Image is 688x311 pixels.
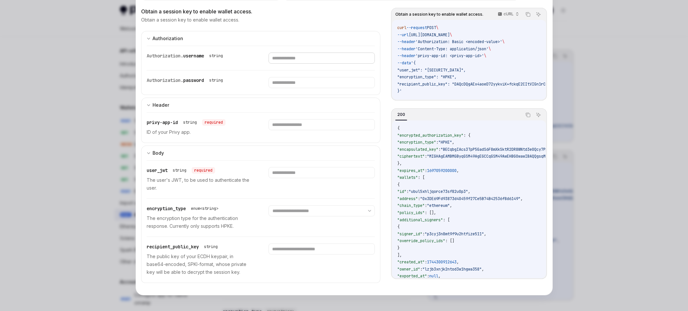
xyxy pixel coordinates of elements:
[147,253,253,276] p: The public key of your ECDH keypair, in base64-encoded, SPKI-format, whose private key will be ab...
[450,203,452,208] span: ,
[209,78,223,83] div: string
[427,259,457,265] span: 1744300912643
[147,119,178,125] span: privy-app-id
[441,147,646,152] span: "BECqbgIAcs3TpP5GadS6F8mXkSktR2DR8WNtd3e0Qcy7PpoRHEygpzjFWttntS+SEM3VSr4Thewh18ZP9chseLE="
[147,205,221,212] div: encryption_type
[397,126,400,131] span: {
[147,244,199,250] span: recipient_public_key
[438,140,452,145] span: "HPKE"
[534,111,543,119] button: Ask AI
[147,77,226,84] div: Authorization.password
[406,25,427,30] span: --request
[397,140,436,145] span: "encryption_type"
[183,120,197,125] div: string
[397,25,406,30] span: curl
[427,273,429,279] span: :
[502,39,505,44] span: \
[147,119,226,126] div: privy-app-id
[397,189,406,194] span: "id"
[202,119,226,126] div: required
[397,253,402,258] span: ],
[397,259,425,265] span: "created_at"
[153,149,164,157] div: Body
[204,244,218,249] div: string
[141,31,381,46] button: expand input section
[183,77,204,83] span: password
[397,210,425,215] span: "policy_ids"
[397,32,409,38] span: --url
[524,111,532,119] button: Copy the contents from the code block
[397,46,416,52] span: --header
[397,74,457,80] span: "encryption_type": "HPKE",
[436,140,438,145] span: :
[416,39,502,44] span: 'Authorization: Basic <encoded-value>'
[520,196,523,201] span: ,
[147,167,215,174] div: user_jwt
[411,60,416,66] span: '{
[141,17,239,23] p: Obtain a session key to enable wallet access.
[397,217,443,223] span: "additional_signers"
[425,154,427,159] span: :
[397,196,418,201] span: "address"
[397,161,402,166] span: },
[457,168,459,173] span: ,
[147,53,183,59] span: Authorization.
[425,203,427,208] span: :
[427,203,450,208] span: "ethereum"
[457,259,459,265] span: ,
[468,189,470,194] span: ,
[489,46,491,52] span: \
[397,88,402,94] span: }'
[452,140,454,145] span: ,
[397,175,418,180] span: "wallets"
[147,53,226,59] div: Authorization.username
[397,224,400,229] span: {
[173,168,186,173] div: string
[463,133,470,138] span: : {
[418,175,425,180] span: : [
[397,231,422,237] span: "signer_id"
[147,214,253,230] p: The encryption type for the authentication response. Currently only supports HPKE.
[494,9,522,20] button: cURL
[416,46,489,52] span: 'Content-Type: application/json'
[397,60,411,66] span: --data
[484,53,486,58] span: \
[147,243,220,250] div: recipient_public_key
[409,32,450,38] span: [URL][DOMAIN_NAME]
[397,53,416,58] span: --header
[395,111,407,118] div: 200
[422,231,425,237] span: :
[209,53,223,58] div: string
[445,238,454,243] span: : []
[397,168,425,173] span: "expires_at"
[397,154,425,159] span: "ciphertext"
[429,273,438,279] span: null
[397,182,400,187] span: {
[420,196,520,201] span: "0x3DE69Fd93873d40459f27Ce5B74B42536f8d6149"
[397,82,619,87] span: "recipient_public_key": "DAQcDQgAEx4aoeD72yykviK+fckqE2CItVIGn1rCnvCXZ1HgpOcMEMialRmTrqIK4oZlYd1"
[141,146,381,160] button: expand input section
[427,168,457,173] span: 1697059200000
[425,210,436,215] span: : [],
[427,25,436,30] span: POST
[397,39,416,44] span: --header
[153,101,169,109] div: Header
[153,35,183,42] div: Authorization
[436,25,438,30] span: \
[450,32,452,38] span: \
[397,238,445,243] span: "override_policy_ids"
[422,267,482,272] span: "lzjb3xnjk2ntod3w1hgwa358"
[409,189,468,194] span: "ubul5xhljqorce73sf82u0p3"
[504,11,514,17] p: cURL
[397,68,466,73] span: "user_jwt": "[SECURITY_DATA]",
[397,245,400,251] span: }
[484,231,486,237] span: ,
[147,167,168,173] span: user_jwt
[425,259,427,265] span: :
[397,267,420,272] span: "owner_id"
[420,267,422,272] span: :
[147,77,183,83] span: Authorization.
[397,273,427,279] span: "exported_at"
[406,189,409,194] span: :
[147,128,253,136] p: ID of your Privy app.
